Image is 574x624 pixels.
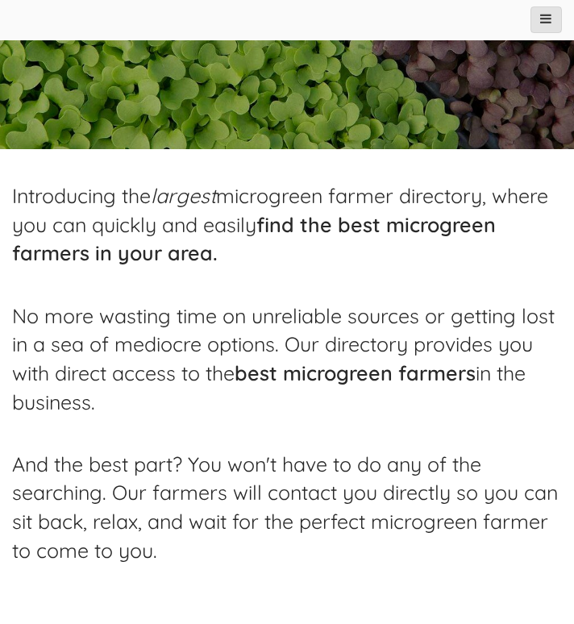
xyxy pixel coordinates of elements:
span: Introducing the microgreen farmer directory, where you can quickly and easily [12,183,548,265]
button: main_menu [530,6,562,33]
em: largest [151,183,216,208]
span: No more wasting time on unreliable sources or getting lost in a sea of mediocre options. Our dire... [12,303,555,414]
strong: best microgreen farmers [235,360,476,385]
span: And the best part? You won't have to do any of the searching. Our farmers will contact you direct... [12,451,558,563]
